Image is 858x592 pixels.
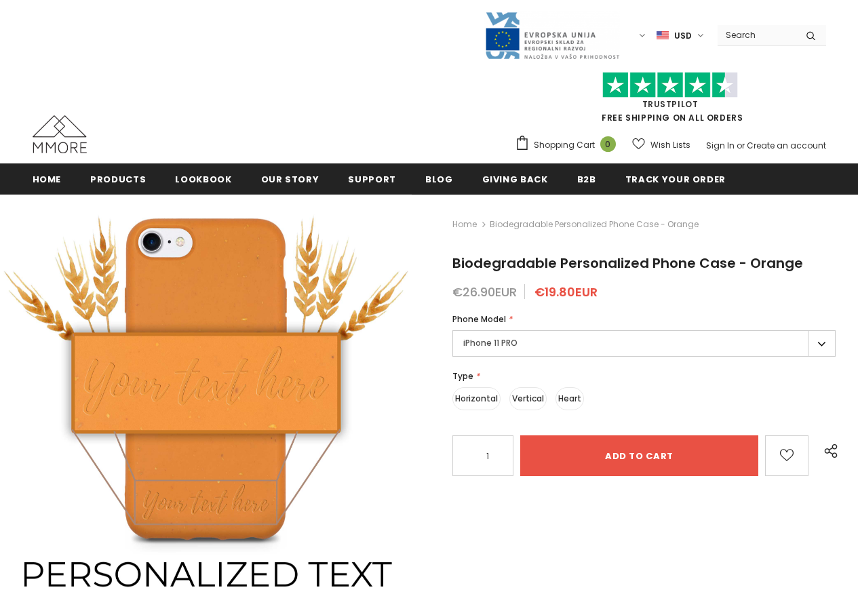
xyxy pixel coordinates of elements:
[452,330,836,357] label: iPhone 11 PRO
[90,173,146,186] span: Products
[737,140,745,151] span: or
[452,370,473,382] span: Type
[452,387,501,410] label: Horizontal
[490,216,699,233] span: Biodegradable Personalized Phone Case - Orange
[348,163,396,194] a: support
[452,313,506,325] span: Phone Model
[33,173,62,186] span: Home
[90,163,146,194] a: Products
[175,173,231,186] span: Lookbook
[452,283,517,300] span: €26.90EUR
[706,140,735,151] a: Sign In
[482,173,548,186] span: Giving back
[674,29,692,43] span: USD
[261,173,319,186] span: Our Story
[555,387,584,410] label: Heart
[484,29,620,41] a: Javni Razpis
[520,435,758,476] input: Add to cart
[577,173,596,186] span: B2B
[515,78,826,123] span: FREE SHIPPING ON ALL ORDERS
[452,254,803,273] span: Biodegradable Personalized Phone Case - Orange
[747,140,826,151] a: Create an account
[577,163,596,194] a: B2B
[425,163,453,194] a: Blog
[650,138,690,152] span: Wish Lists
[625,163,726,194] a: Track your order
[625,173,726,186] span: Track your order
[718,25,796,45] input: Search Site
[515,135,623,155] a: Shopping Cart 0
[425,173,453,186] span: Blog
[509,387,547,410] label: Vertical
[632,133,690,157] a: Wish Lists
[657,30,669,41] img: USD
[33,115,87,153] img: MMORE Cases
[642,98,699,110] a: Trustpilot
[261,163,319,194] a: Our Story
[33,163,62,194] a: Home
[534,138,595,152] span: Shopping Cart
[482,163,548,194] a: Giving back
[484,11,620,60] img: Javni Razpis
[348,173,396,186] span: support
[534,283,598,300] span: €19.80EUR
[602,72,738,98] img: Trust Pilot Stars
[600,136,616,152] span: 0
[452,216,477,233] a: Home
[175,163,231,194] a: Lookbook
